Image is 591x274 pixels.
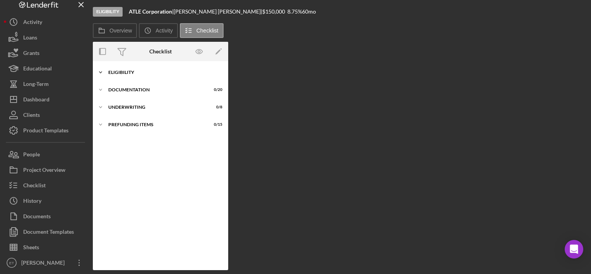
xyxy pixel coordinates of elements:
div: 0 / 15 [208,122,222,127]
div: [PERSON_NAME] [PERSON_NAME] | [174,9,262,15]
button: Grants [4,45,89,61]
div: Documents [23,209,51,226]
label: Checklist [196,27,219,34]
div: Checklist [23,178,46,195]
div: | [129,9,174,15]
div: Grants [23,45,39,63]
button: Dashboard [4,92,89,107]
div: 0 / 8 [208,105,222,110]
div: 0 / 20 [208,87,222,92]
div: 60 mo [302,9,316,15]
button: Sheets [4,240,89,255]
div: 8.75 % [287,9,302,15]
div: Clients [23,107,40,125]
label: Activity [155,27,173,34]
label: Overview [109,27,132,34]
div: Underwriting [108,105,203,110]
div: Long-Term [23,76,49,94]
div: History [23,193,41,211]
div: Activity [23,14,42,32]
div: People [23,147,40,164]
button: Project Overview [4,162,89,178]
button: Loans [4,30,89,45]
div: Eligibility [108,70,219,75]
button: Activity [139,23,178,38]
div: Product Templates [23,123,68,140]
div: Checklist [149,48,172,55]
div: Dashboard [23,92,50,109]
button: ET[PERSON_NAME] [4,255,89,271]
div: Loans [23,30,37,47]
button: Documents [4,209,89,224]
button: Checklist [4,178,89,193]
button: Product Templates [4,123,89,138]
button: Clients [4,107,89,123]
button: People [4,147,89,162]
button: Overview [93,23,137,38]
div: Document Templates [23,224,74,241]
div: Project Overview [23,162,65,180]
b: ATLE Corporation [129,8,172,15]
button: History [4,193,89,209]
button: Long-Term [4,76,89,92]
div: Sheets [23,240,39,257]
button: Document Templates [4,224,89,240]
button: Educational [4,61,89,76]
text: ET [9,261,14,265]
div: Documentation [108,87,203,92]
span: $150,000 [262,8,285,15]
div: Prefunding Items [108,122,203,127]
button: Checklist [180,23,224,38]
div: [PERSON_NAME] [19,255,70,272]
div: Eligibility [93,7,123,17]
div: Educational [23,61,52,78]
div: Open Intercom Messenger [565,240,583,259]
button: Activity [4,14,89,30]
